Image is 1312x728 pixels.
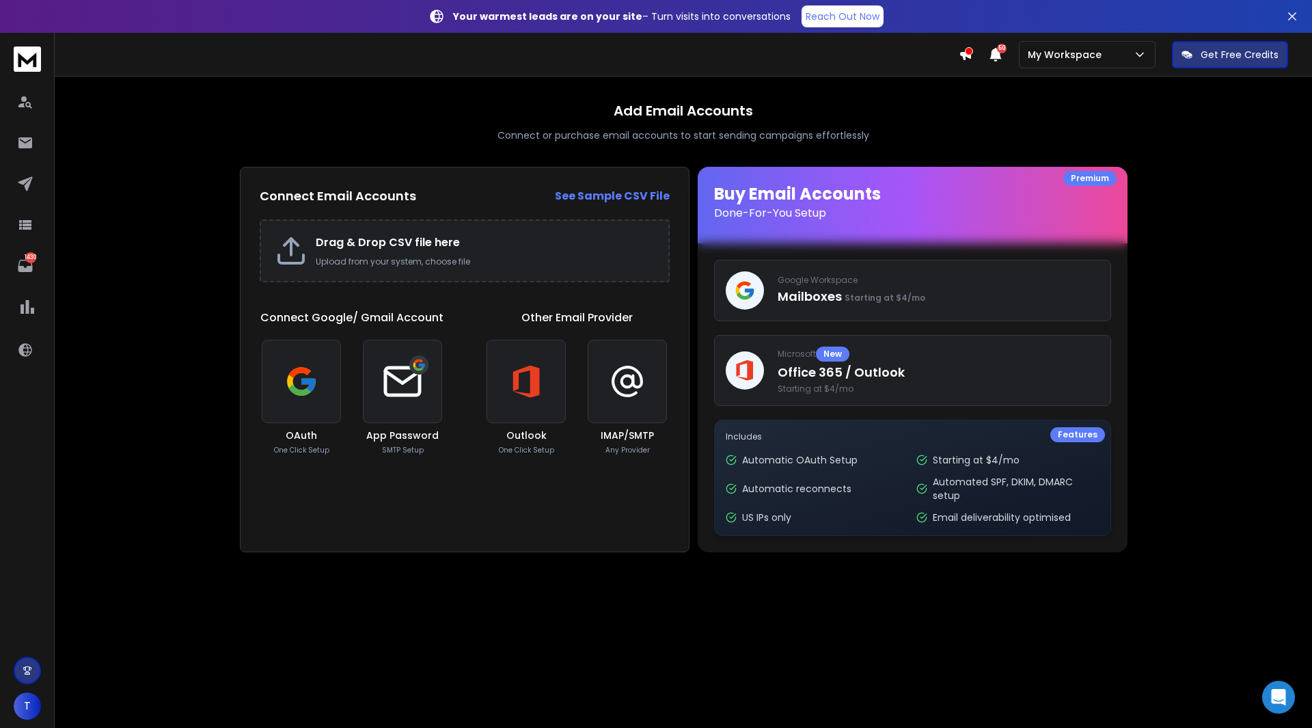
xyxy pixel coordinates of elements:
[933,511,1071,524] p: Email deliverability optimised
[778,383,1099,394] span: Starting at $4/mo
[274,445,329,455] p: One Click Setup
[1201,48,1279,62] p: Get Free Credits
[778,287,1099,306] p: Mailboxes
[366,429,439,442] h3: App Password
[742,453,858,467] p: Automatic OAuth Setup
[933,475,1099,502] p: Automated SPF, DKIM, DMARC setup
[14,46,41,72] img: logo
[25,252,36,263] p: 1430
[14,692,41,720] button: T
[714,205,1111,221] p: Done-For-You Setup
[453,10,642,23] strong: Your warmest leads are on your site
[1262,681,1295,714] div: Open Intercom Messenger
[778,363,1099,382] p: Office 365 / Outlook
[1050,427,1105,442] div: Features
[742,511,791,524] p: US IPs only
[382,445,424,455] p: SMTP Setup
[1172,41,1288,68] button: Get Free Credits
[742,482,851,496] p: Automatic reconnects
[12,252,39,280] a: 1430
[1063,171,1117,186] div: Premium
[726,431,1099,442] p: Includes
[453,10,791,23] p: – Turn visits into conversations
[997,44,1007,53] span: 50
[714,183,1111,221] h1: Buy Email Accounts
[778,347,1099,362] p: Microsoft
[316,234,655,251] h2: Drag & Drop CSV file here
[555,188,670,204] a: See Sample CSV File
[605,445,650,455] p: Any Provider
[802,5,884,27] a: Reach Out Now
[499,445,554,455] p: One Click Setup
[816,347,849,362] div: New
[521,310,633,326] h1: Other Email Provider
[933,453,1020,467] p: Starting at $4/mo
[778,275,1099,286] p: Google Workspace
[316,256,655,267] p: Upload from your system, choose file
[1028,48,1107,62] p: My Workspace
[506,429,547,442] h3: Outlook
[614,101,753,120] h1: Add Email Accounts
[260,310,443,326] h1: Connect Google/ Gmail Account
[806,10,879,23] p: Reach Out Now
[601,429,654,442] h3: IMAP/SMTP
[845,292,925,304] span: Starting at $4/mo
[260,187,416,206] h2: Connect Email Accounts
[497,129,869,142] p: Connect or purchase email accounts to start sending campaigns effortlessly
[286,429,317,442] h3: OAuth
